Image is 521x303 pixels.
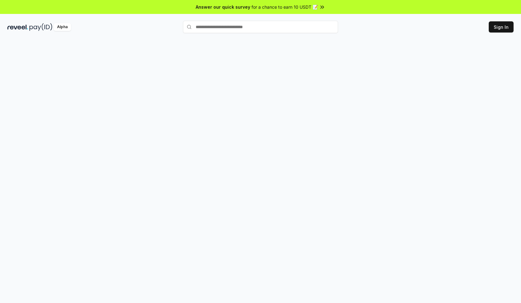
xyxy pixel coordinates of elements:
[489,21,514,32] button: Sign In
[7,23,28,31] img: reveel_dark
[196,4,250,10] span: Answer our quick survey
[54,23,71,31] div: Alpha
[29,23,52,31] img: pay_id
[252,4,318,10] span: for a chance to earn 10 USDT 📝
